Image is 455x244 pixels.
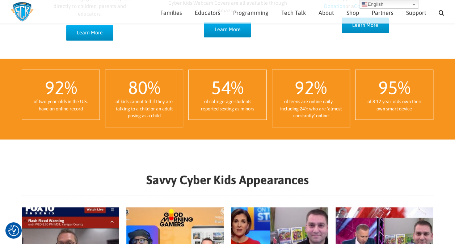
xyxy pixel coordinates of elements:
[45,77,64,98] span: 92
[231,77,244,98] span: %
[128,77,148,98] span: 80
[64,77,77,98] span: %
[279,98,342,119] div: of teens are online daily—including 24% who are ‘almost constantly’ online
[295,77,314,98] span: 92
[342,17,389,33] a: Learn More
[146,172,309,186] strong: Savvy Cyber Kids Appearances
[204,22,251,37] a: Learn More
[77,30,103,36] span: Learn More
[113,98,176,119] div: of kids cannot tell if they are talking to a child or an adult posing as a child
[397,77,410,98] span: %
[214,26,240,33] span: Learn More
[319,10,334,16] span: About
[11,2,34,22] img: Savvy Cyber Kids Logo
[8,225,19,236] img: Revisit consent button
[406,10,426,16] span: Support
[281,10,306,16] span: Tech Talk
[148,77,160,98] span: %
[195,10,220,16] span: Educators
[8,225,19,236] button: Consent Preferences
[352,22,378,28] span: Learn More
[363,98,426,112] div: of 8-12 year-olds own their own smart device
[314,77,327,98] span: %
[29,98,92,112] div: of two-year-olds in the U.S. have an online record
[346,10,359,16] span: Shop
[378,77,397,98] span: 95
[66,25,113,41] a: Learn More
[362,1,367,7] img: en
[160,10,182,16] span: Families
[372,10,393,16] span: Partners
[233,10,269,16] span: Programming
[211,77,231,98] span: 54
[196,98,259,112] div: of college-age students reported sexting as minors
